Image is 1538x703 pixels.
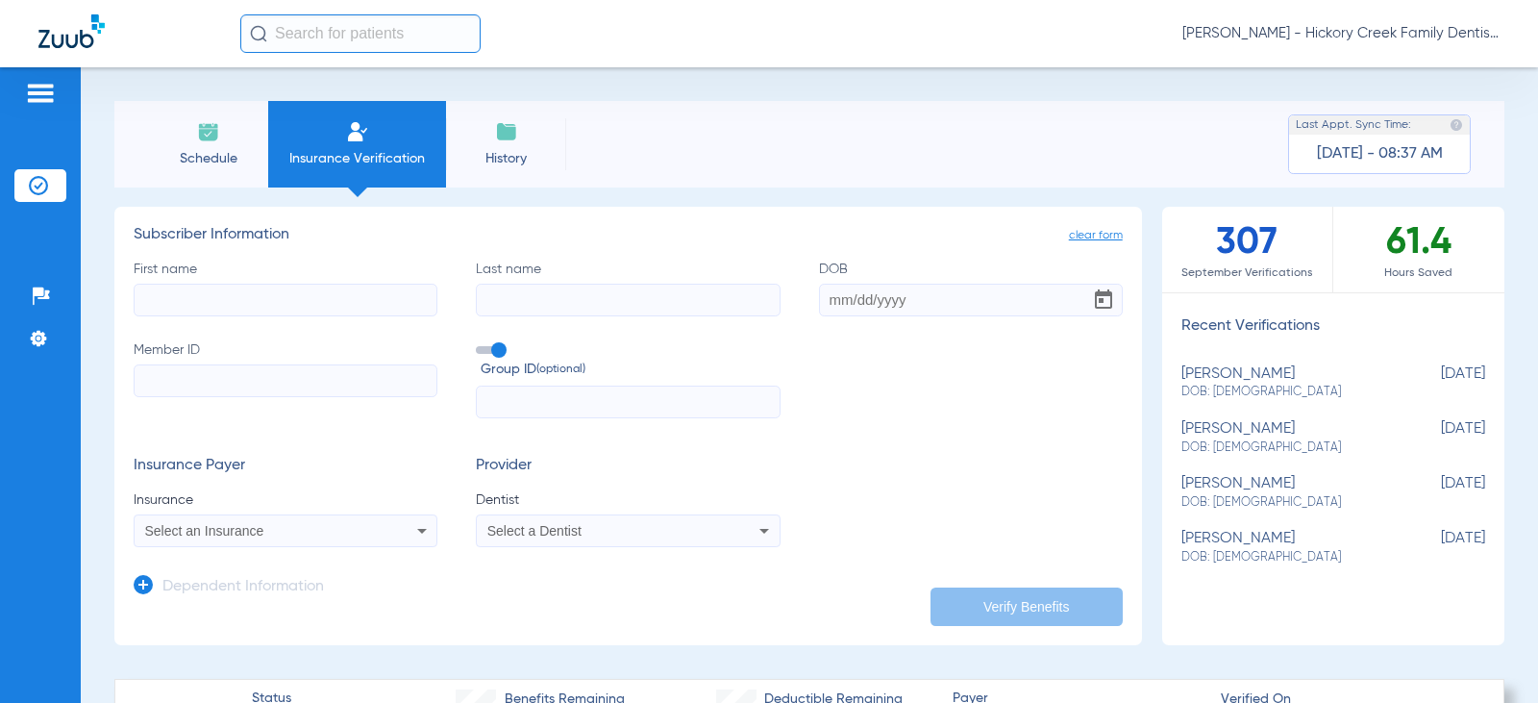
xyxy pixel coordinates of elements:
[1450,118,1463,132] img: last sync help info
[819,284,1123,316] input: DOBOpen calendar
[134,226,1123,245] h3: Subscriber Information
[145,523,264,539] span: Select an Insurance
[346,120,369,143] img: Manual Insurance Verification
[162,578,324,597] h3: Dependent Information
[1181,475,1389,511] div: [PERSON_NAME]
[1181,494,1389,512] span: DOB: [DEMOGRAPHIC_DATA]
[134,284,437,316] input: First name
[1317,144,1443,163] span: [DATE] - 08:37 AM
[162,149,254,168] span: Schedule
[38,14,105,48] img: Zuub Logo
[476,457,780,476] h3: Provider
[930,588,1123,626] button: Verify Benefits
[134,260,437,316] label: First name
[134,457,437,476] h3: Insurance Payer
[1084,281,1123,319] button: Open calendar
[1181,384,1389,401] span: DOB: [DEMOGRAPHIC_DATA]
[197,120,220,143] img: Schedule
[481,360,780,380] span: Group ID
[1389,365,1485,401] span: [DATE]
[476,284,780,316] input: Last name
[1181,549,1389,566] span: DOB: [DEMOGRAPHIC_DATA]
[476,260,780,316] label: Last name
[487,523,582,539] span: Select a Dentist
[1333,207,1504,292] div: 61.4
[25,82,56,105] img: hamburger-icon
[240,14,481,53] input: Search for patients
[134,340,437,419] label: Member ID
[476,490,780,510] span: Dentist
[1296,115,1411,135] span: Last Appt. Sync Time:
[1182,24,1500,43] span: [PERSON_NAME] - Hickory Creek Family Dentistry
[1181,530,1389,565] div: [PERSON_NAME]
[1389,530,1485,565] span: [DATE]
[460,149,552,168] span: History
[250,25,267,42] img: Search Icon
[134,490,437,510] span: Insurance
[1162,207,1333,292] div: 307
[1181,420,1389,456] div: [PERSON_NAME]
[1069,226,1123,245] span: clear form
[1162,264,1332,283] span: September Verifications
[1333,264,1504,283] span: Hours Saved
[1181,365,1389,401] div: [PERSON_NAME]
[536,360,585,380] small: (optional)
[283,149,432,168] span: Insurance Verification
[134,364,437,397] input: Member ID
[819,260,1123,316] label: DOB
[1389,420,1485,456] span: [DATE]
[495,120,518,143] img: History
[1181,439,1389,457] span: DOB: [DEMOGRAPHIC_DATA]
[1162,317,1504,337] h3: Recent Verifications
[1389,475,1485,511] span: [DATE]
